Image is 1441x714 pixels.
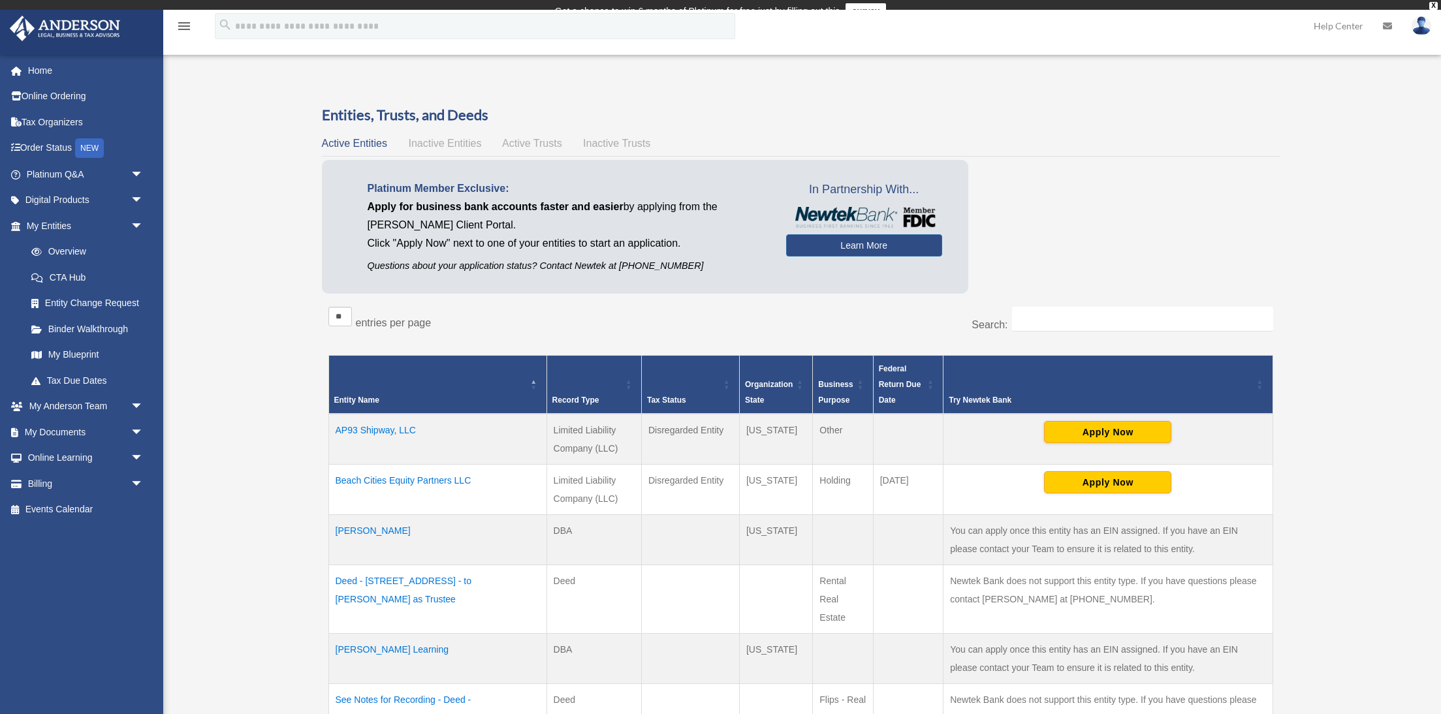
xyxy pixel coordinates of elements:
a: My Anderson Teamarrow_drop_down [9,394,163,420]
span: arrow_drop_down [131,213,157,240]
a: survey [846,3,886,19]
th: Tax Status: Activate to sort [641,355,739,414]
div: NEW [75,138,104,158]
a: My Blueprint [18,342,157,368]
label: entries per page [356,317,432,328]
span: Organization State [745,380,793,405]
span: arrow_drop_down [131,445,157,472]
td: [PERSON_NAME] Learning [328,633,546,683]
a: menu [176,23,192,34]
a: Online Learningarrow_drop_down [9,445,163,471]
th: Business Purpose: Activate to sort [813,355,873,414]
span: Record Type [552,396,599,405]
td: Disregarded Entity [641,464,739,514]
td: Other [813,414,873,465]
td: AP93 Shipway, LLC [328,414,546,465]
th: Entity Name: Activate to invert sorting [328,355,546,414]
a: CTA Hub [18,264,157,290]
th: Federal Return Due Date: Activate to sort [873,355,943,414]
td: Deed - [STREET_ADDRESS] - to [PERSON_NAME] as Trustee [328,565,546,633]
a: My Entitiesarrow_drop_down [9,213,157,239]
a: Events Calendar [9,497,163,523]
a: My Documentsarrow_drop_down [9,419,163,445]
div: Try Newtek Bank [949,392,1252,408]
td: Beach Cities Equity Partners LLC [328,464,546,514]
span: arrow_drop_down [131,161,157,188]
td: Disregarded Entity [641,414,739,465]
i: menu [176,18,192,34]
a: Order StatusNEW [9,135,163,162]
td: DBA [546,633,641,683]
a: Overview [18,239,150,265]
a: Home [9,57,163,84]
p: by applying from the [PERSON_NAME] Client Portal. [368,198,767,234]
td: [US_STATE] [739,514,812,565]
th: Organization State: Activate to sort [739,355,812,414]
th: Record Type: Activate to sort [546,355,641,414]
td: Limited Liability Company (LLC) [546,464,641,514]
td: You can apply once this entity has an EIN assigned. If you have an EIN please contact your Team t... [943,633,1273,683]
img: NewtekBankLogoSM.png [793,207,936,228]
span: Inactive Entities [408,138,481,149]
span: arrow_drop_down [131,419,157,446]
td: [US_STATE] [739,414,812,465]
td: Newtek Bank does not support this entity type. If you have questions please contact [PERSON_NAME]... [943,565,1273,633]
td: DBA [546,514,641,565]
td: Holding [813,464,873,514]
span: Active Entities [322,138,387,149]
a: Tax Due Dates [18,367,157,394]
div: close [1429,2,1438,10]
p: Click "Apply Now" next to one of your entities to start an application. [368,234,767,253]
a: Tax Organizers [9,109,163,135]
a: Online Ordering [9,84,163,110]
a: Binder Walkthrough [18,316,157,342]
p: Platinum Member Exclusive: [368,179,767,198]
a: Platinum Q&Aarrow_drop_down [9,161,163,187]
i: search [218,18,232,32]
span: Apply for business bank accounts faster and easier [368,201,624,212]
span: Federal Return Due Date [879,364,921,405]
div: Get a chance to win 6 months of Platinum for free just by filling out this [555,3,840,19]
span: Entity Name [334,396,379,405]
span: In Partnership With... [786,179,942,200]
td: You can apply once this entity has an EIN assigned. If you have an EIN please contact your Team t... [943,514,1273,565]
td: [US_STATE] [739,633,812,683]
td: [US_STATE] [739,464,812,514]
span: Active Trusts [502,138,562,149]
span: Business Purpose [818,380,853,405]
h3: Entities, Trusts, and Deeds [322,105,1280,125]
span: Tax Status [647,396,686,405]
button: Apply Now [1044,421,1171,443]
span: arrow_drop_down [131,471,157,497]
td: Rental Real Estate [813,565,873,633]
a: Digital Productsarrow_drop_down [9,187,163,213]
span: Inactive Trusts [583,138,650,149]
td: [DATE] [873,464,943,514]
th: Try Newtek Bank : Activate to sort [943,355,1273,414]
a: Learn More [786,234,942,256]
a: Billingarrow_drop_down [9,471,163,497]
td: Limited Liability Company (LLC) [546,414,641,465]
span: arrow_drop_down [131,394,157,420]
img: User Pic [1412,16,1431,35]
a: Entity Change Request [18,290,157,317]
button: Apply Now [1044,471,1171,493]
span: arrow_drop_down [131,187,157,214]
img: Anderson Advisors Platinum Portal [6,16,124,41]
td: Deed [546,565,641,633]
p: Questions about your application status? Contact Newtek at [PHONE_NUMBER] [368,258,767,274]
label: Search: [972,319,1007,330]
td: [PERSON_NAME] [328,514,546,565]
